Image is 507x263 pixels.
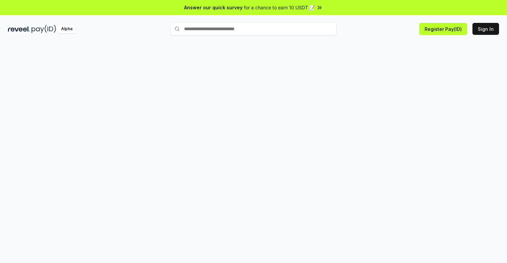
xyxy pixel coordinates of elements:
[244,4,315,11] span: for a chance to earn 10 USDT 📝
[57,25,76,33] div: Alpha
[8,25,30,33] img: reveel_dark
[184,4,243,11] span: Answer our quick survey
[472,23,499,35] button: Sign In
[419,23,467,35] button: Register Pay(ID)
[32,25,56,33] img: pay_id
